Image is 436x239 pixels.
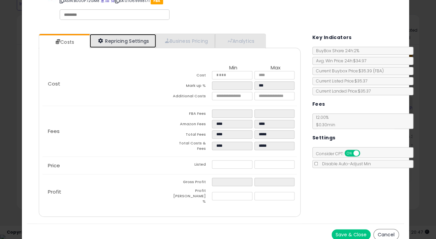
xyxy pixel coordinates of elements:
p: Fees [42,129,169,134]
p: Profit [42,189,169,195]
span: OFF [359,150,370,156]
th: Max [254,65,297,71]
span: $0.30 min [313,122,335,128]
span: Disable Auto-Adjust Min [319,161,371,167]
span: Consider CPT: [313,151,369,157]
td: FBA Fees [169,109,212,120]
a: Analytics [215,34,265,48]
span: Current Landed Price: $35.37 [313,88,371,94]
h5: Key Indicators [312,33,352,42]
a: Costs [39,35,89,49]
td: Mark up % [169,81,212,92]
th: Min [212,65,254,71]
td: Listed [169,160,212,171]
span: 12.00 % [313,114,335,128]
td: Amazon Fees [169,120,212,130]
td: Additional Costs [169,92,212,102]
span: ( FBA ) [373,68,384,74]
h5: Fees [312,100,325,108]
p: Cost [42,81,169,87]
span: $35.39 [359,68,384,74]
td: Total Costs & Fees [169,141,212,153]
td: Cost [169,71,212,81]
td: Profit [PERSON_NAME] % [169,188,212,206]
span: ON [345,150,353,156]
td: Gross Profit [169,178,212,188]
span: Current Buybox Price: [313,68,384,74]
span: Current Listed Price: $35.37 [313,78,367,84]
span: Avg. Win Price 24h: $34.97 [313,58,366,64]
p: Price [42,163,169,168]
td: Total Fees [169,130,212,141]
span: BuyBox Share 24h: 2% [313,48,359,54]
a: Repricing Settings [90,34,156,48]
h5: Settings [312,134,335,142]
a: Business Pricing [156,34,215,48]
